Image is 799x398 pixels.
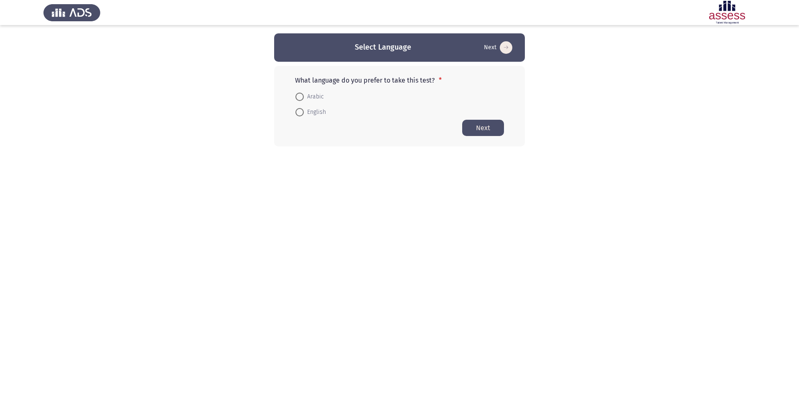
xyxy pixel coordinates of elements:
[481,41,515,54] button: Start assessment
[355,42,411,53] h3: Select Language
[43,1,100,24] img: Assess Talent Management logo
[699,1,756,24] img: Assessment logo of ASSESS Focus Assessment - Numerical Reasoning (EN/AR) (Basic - IB)
[462,120,504,136] button: Start assessment
[304,92,324,102] span: Arabic
[304,107,326,117] span: English
[295,76,504,84] p: What language do you prefer to take this test?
